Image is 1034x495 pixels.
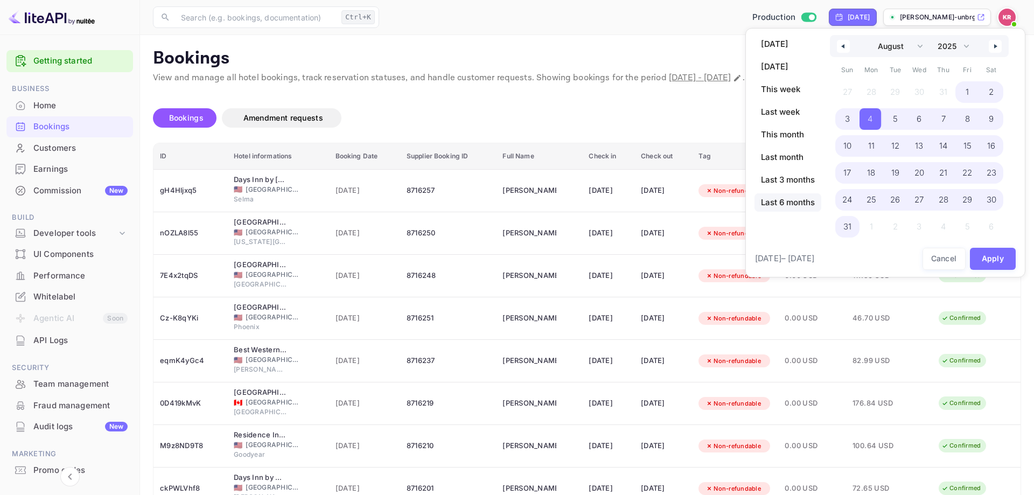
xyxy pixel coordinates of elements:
button: 18 [860,159,884,181]
span: 4 [868,109,872,129]
span: 24 [842,190,852,210]
span: 17 [843,163,851,183]
button: 30 [979,186,1003,208]
button: 7 [931,106,955,127]
button: Apply [970,248,1016,270]
span: 23 [987,163,996,183]
button: 9 [979,106,1003,127]
span: 3 [845,109,850,129]
button: Last 6 months [754,193,821,212]
span: 1 [966,82,969,102]
span: 10 [843,136,851,156]
button: This month [754,126,821,144]
span: 8 [965,109,970,129]
span: Sat [979,61,1003,79]
button: 15 [955,133,980,154]
button: 28 [931,186,955,208]
span: 12 [891,136,899,156]
span: Fri [955,61,980,79]
button: 3 [835,106,860,127]
span: 18 [867,163,875,183]
span: 15 [963,136,972,156]
button: 29 [955,186,980,208]
button: 20 [907,159,932,181]
button: Last week [754,103,821,121]
span: 22 [962,163,972,183]
span: 6 [917,109,921,129]
span: Thu [931,61,955,79]
span: 29 [962,190,972,210]
button: [DATE] [754,35,821,53]
button: This week [754,80,821,99]
button: 4 [860,106,884,127]
span: Wed [907,61,932,79]
span: 5 [893,109,898,129]
button: Last 3 months [754,171,821,189]
span: 11 [868,136,875,156]
span: Tue [883,61,907,79]
button: [DATE] [754,58,821,76]
span: 25 [867,190,876,210]
button: Cancel [923,248,966,270]
button: 6 [907,106,932,127]
span: 14 [939,136,947,156]
button: 13 [907,133,932,154]
button: 8 [955,106,980,127]
button: 21 [931,159,955,181]
span: 21 [939,163,947,183]
span: 28 [939,190,948,210]
span: 31 [843,217,851,236]
button: 27 [907,186,932,208]
button: 5 [883,106,907,127]
button: 17 [835,159,860,181]
span: 20 [914,163,924,183]
span: 27 [914,190,924,210]
button: 12 [883,133,907,154]
span: 9 [989,109,994,129]
span: [DATE] – [DATE] [755,253,814,265]
button: 22 [955,159,980,181]
span: 16 [987,136,995,156]
span: 2 [989,82,994,102]
button: 25 [860,186,884,208]
button: 31 [835,213,860,235]
button: 19 [883,159,907,181]
button: 16 [979,133,1003,154]
span: 26 [890,190,900,210]
button: 14 [931,133,955,154]
span: 7 [941,109,946,129]
button: 11 [860,133,884,154]
button: 2 [979,79,1003,100]
span: 19 [891,163,899,183]
span: 30 [987,190,996,210]
span: Sun [835,61,860,79]
button: 10 [835,133,860,154]
button: 24 [835,186,860,208]
span: Mon [860,61,884,79]
button: Last month [754,148,821,166]
button: 1 [955,79,980,100]
button: 26 [883,186,907,208]
button: 23 [979,159,1003,181]
span: 13 [915,136,923,156]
